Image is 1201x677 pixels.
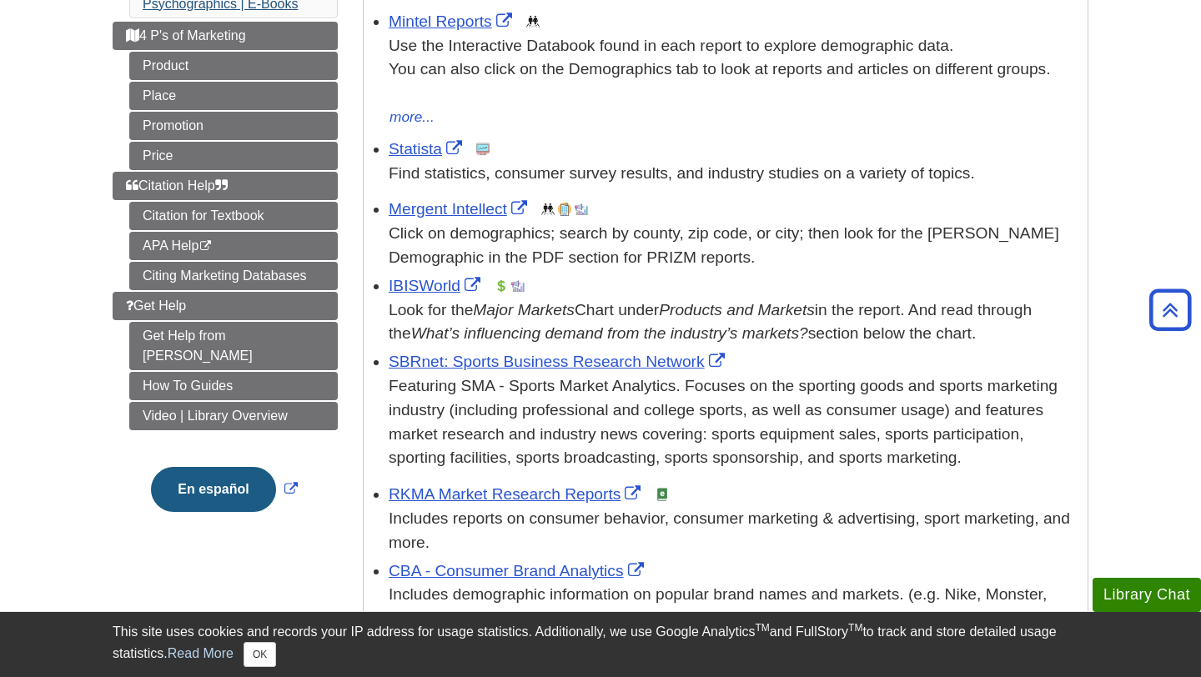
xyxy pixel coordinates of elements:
[129,112,338,140] a: Promotion
[1143,298,1197,321] a: Back to Top
[659,301,815,318] i: Products and Markets
[389,162,1079,186] p: Find statistics, consumer survey results, and industry studies on a variety of topics.
[755,622,769,634] sup: TM
[198,241,213,252] i: This link opens in a new window
[389,298,1079,347] div: Look for the Chart under in the report. And read through the section below the chart.
[575,203,588,216] img: Industry Report
[389,34,1079,106] div: Use the Interactive Databook found in each report to explore demographic data. You can also click...
[126,298,186,313] span: Get Help
[541,203,555,216] img: Demographics
[129,372,338,400] a: How To Guides
[389,485,645,503] a: Link opens in new window
[113,172,338,200] a: Citation Help
[113,22,338,50] a: 4 P's of Marketing
[389,583,1079,631] div: Includes demographic information on popular brand names and markets. (e.g. Nike, Monster, Red Bul...
[126,178,228,193] span: Citation Help
[129,52,338,80] a: Product
[168,646,234,660] a: Read More
[389,277,485,294] a: Link opens in new window
[129,262,338,290] a: Citing Marketing Databases
[389,353,729,370] a: Link opens in new window
[389,562,648,579] a: Link opens in new window
[129,322,338,370] a: Get Help from [PERSON_NAME]
[389,140,466,158] a: Link opens in new window
[389,222,1079,270] div: Click on demographics; search by county, zip code, or city; then look for the [PERSON_NAME] Demog...
[129,142,338,170] a: Price
[389,200,531,218] a: Link opens in new window
[495,279,508,293] img: Financial Report
[129,402,338,430] a: Video | Library Overview
[113,292,338,320] a: Get Help
[411,324,808,342] i: What’s influencing demand from the industry’s markets?
[244,642,276,667] button: Close
[129,82,338,110] a: Place
[129,232,338,260] a: APA Help
[558,203,571,216] img: Company Information
[151,467,275,512] button: En español
[389,13,516,30] a: Link opens in new window
[476,143,490,156] img: Statistics
[1093,578,1201,612] button: Library Chat
[656,488,669,501] img: e-Book
[147,482,301,496] a: Link opens in new window
[526,15,540,28] img: Demographics
[473,301,575,318] i: Major Markets
[389,374,1079,470] p: Featuring SMA - Sports Market Analytics. Focuses on the sporting goods and sports marketing indus...
[126,28,246,43] span: 4 P's of Marketing
[389,507,1079,555] div: Includes reports on consumer behavior, consumer marketing & advertising, sport marketing, and more.
[129,202,338,230] a: Citation for Textbook
[848,622,862,634] sup: TM
[511,279,525,293] img: Industry Report
[113,622,1088,667] div: This site uses cookies and records your IP address for usage statistics. Additionally, we use Goo...
[389,106,435,129] button: more...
